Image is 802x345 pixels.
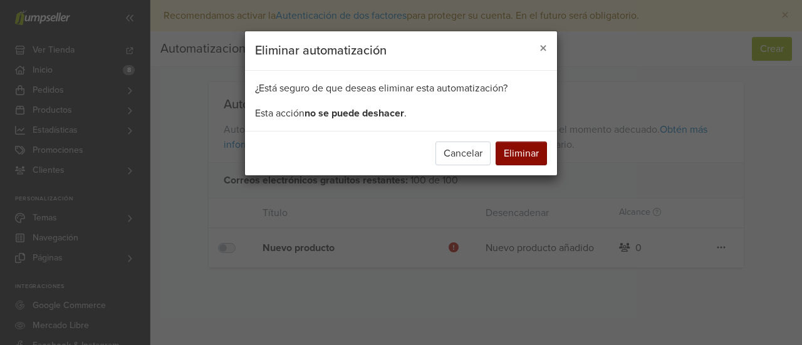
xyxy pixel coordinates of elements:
p: ¿Está seguro de que deseas eliminar esta automatización? [255,81,547,96]
button: Eliminar [496,142,547,165]
span: Esta acción . [255,107,407,120]
b: no se puede deshacer [305,107,404,120]
button: Close [529,31,557,66]
span: × [539,39,547,58]
button: Cancelar [435,142,491,165]
h5: Eliminar automatización [255,41,387,60]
